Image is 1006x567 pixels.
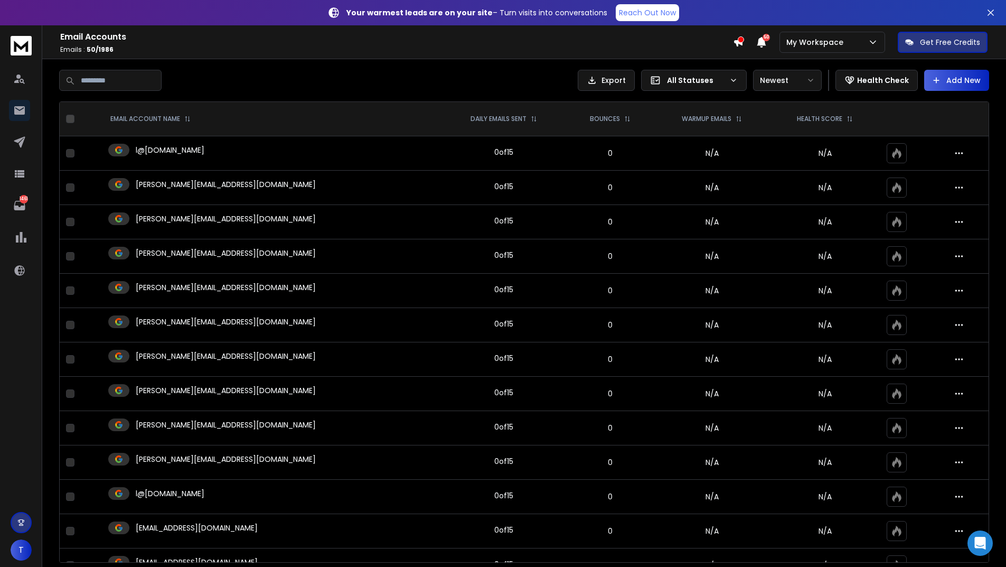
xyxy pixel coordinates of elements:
p: 0 [573,217,647,227]
button: Get Free Credits [898,32,988,53]
p: Emails : [60,45,733,54]
p: [PERSON_NAME][EMAIL_ADDRESS][DOMAIN_NAME] [136,454,316,464]
p: WARMUP EMAILS [682,115,731,123]
div: 0 of 15 [494,456,513,467]
a: 1461 [9,195,30,216]
td: N/A [654,308,770,342]
td: N/A [654,480,770,514]
p: 0 [573,148,647,159]
div: 0 of 15 [494,250,513,261]
div: EMAIL ACCOUNT NAME [110,115,191,123]
p: N/A [776,457,873,468]
p: N/A [776,526,873,536]
div: 0 of 15 [494,216,513,226]
div: 0 of 15 [494,525,513,535]
div: 0 of 15 [494,422,513,432]
p: 0 [573,491,647,502]
p: [EMAIL_ADDRESS][DOMAIN_NAME] [136,523,258,533]
td: N/A [654,445,770,480]
p: 0 [573,526,647,536]
p: N/A [776,217,873,227]
p: [PERSON_NAME][EMAIL_ADDRESS][DOMAIN_NAME] [136,213,316,224]
button: Add New [924,70,989,91]
button: Health Check [835,70,918,91]
p: Get Free Credits [920,37,980,48]
p: N/A [776,388,873,399]
p: Reach Out Now [619,7,676,18]
h1: Email Accounts [60,31,733,43]
p: 0 [573,251,647,262]
td: N/A [654,514,770,549]
div: 0 of 15 [494,284,513,295]
div: 0 of 15 [494,147,513,157]
p: BOUNCES [590,115,620,123]
p: N/A [776,182,873,193]
strong: Your warmest leads are on your site [346,7,493,18]
div: Open Intercom Messenger [967,531,993,556]
button: Export [578,70,635,91]
p: Health Check [857,75,909,86]
td: N/A [654,342,770,377]
p: [PERSON_NAME][EMAIL_ADDRESS][DOMAIN_NAME] [136,248,316,258]
button: T [11,540,32,561]
img: logo [11,36,32,55]
p: 0 [573,457,647,468]
p: [PERSON_NAME][EMAIL_ADDRESS][DOMAIN_NAME] [136,420,316,430]
div: 0 of 15 [494,490,513,501]
span: 50 [763,34,770,41]
p: 0 [573,320,647,330]
p: All Statuses [667,75,725,86]
div: 0 of 15 [494,181,513,192]
td: N/A [654,274,770,308]
p: N/A [776,285,873,296]
td: N/A [654,377,770,411]
p: l@[DOMAIN_NAME] [136,145,204,155]
p: 0 [573,388,647,399]
p: DAILY EMAILS SENT [471,115,526,123]
p: – Turn visits into conversations [346,7,607,18]
td: N/A [654,205,770,239]
p: N/A [776,491,873,502]
p: [PERSON_NAME][EMAIL_ADDRESS][DOMAIN_NAME] [136,317,316,327]
button: Newest [753,70,822,91]
p: 0 [573,285,647,296]
td: N/A [654,411,770,445]
p: 0 [573,423,647,433]
p: [PERSON_NAME][EMAIL_ADDRESS][DOMAIN_NAME] [136,351,316,361]
p: l@[DOMAIN_NAME] [136,488,204,499]
p: N/A [776,354,873,365]
p: N/A [776,423,873,433]
p: 0 [573,182,647,193]
td: N/A [654,171,770,205]
p: N/A [776,320,873,330]
p: N/A [776,148,873,159]
p: 1461 [20,195,28,203]
td: N/A [654,136,770,171]
p: HEALTH SCORE [797,115,842,123]
p: [PERSON_NAME][EMAIL_ADDRESS][DOMAIN_NAME] [136,179,316,190]
div: 0 of 15 [494,353,513,364]
p: 0 [573,354,647,365]
p: My Workspace [786,37,848,48]
div: 0 of 15 [494,319,513,329]
p: [PERSON_NAME][EMAIL_ADDRESS][DOMAIN_NAME] [136,385,316,396]
span: 50 / 1986 [87,45,114,54]
p: [PERSON_NAME][EMAIL_ADDRESS][DOMAIN_NAME] [136,282,316,293]
div: 0 of 15 [494,387,513,398]
td: N/A [654,239,770,274]
p: N/A [776,251,873,262]
a: Reach Out Now [616,4,679,21]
